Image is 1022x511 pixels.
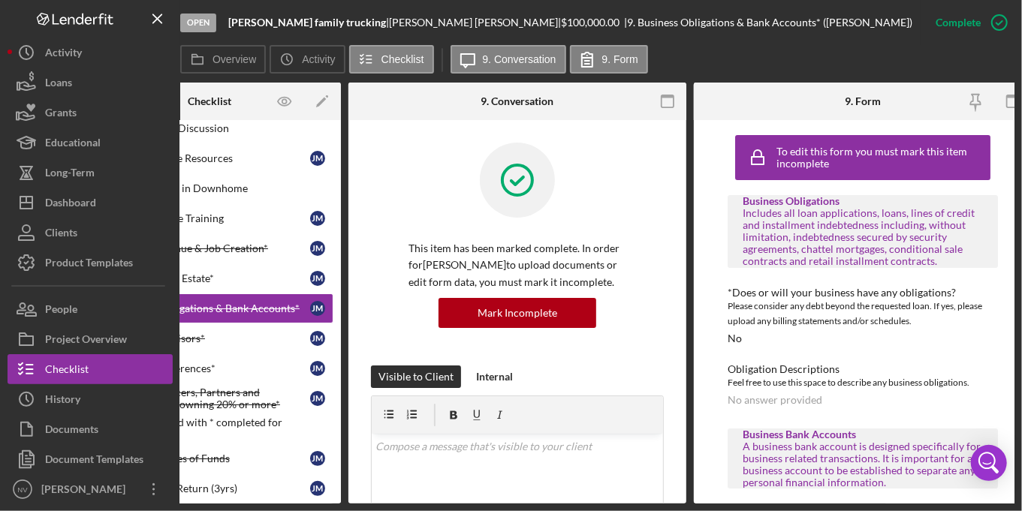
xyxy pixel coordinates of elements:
a: Business Advisors*JM [86,323,333,353]
button: Educational [8,128,173,158]
a: Business Real Estate*JM [86,263,333,293]
a: Owners, Officers, Partners and Stockholders owning 20% or more*JM [86,383,333,413]
div: $100,000.00 [561,17,624,29]
a: Product Templates [8,248,173,278]
div: Open [180,14,216,32]
div: Business Advisors* [116,332,310,344]
button: Activity [8,38,173,68]
div: Business Obligations & Bank Accounts* [116,302,310,314]
a: Checklist [8,354,173,384]
div: Business References* [116,362,310,374]
a: Loan Project Discussion [86,113,333,143]
div: Mark Incomplete [478,298,557,328]
b: [PERSON_NAME] family trucking [228,16,386,29]
div: J M [310,331,325,346]
div: Assign Initiate Resources [116,152,310,164]
label: Activity [302,53,335,65]
button: Checklist [349,45,434,74]
div: J M [310,361,325,376]
a: Business Obligations & Bank Accounts*JM [86,293,333,323]
div: Dashboard [45,188,96,221]
label: 9. Form [602,53,638,65]
div: 9. Conversation [481,95,554,107]
div: Visible to Client [378,365,454,388]
div: J M [310,481,325,496]
div: *Does or will your business have any obligations? [728,287,998,299]
a: Grants [8,98,173,128]
button: Internal [469,365,520,388]
a: Sources & Uses of FundsJM [86,443,333,473]
div: Project Overview [45,324,127,358]
button: Loans [8,68,173,98]
div: J M [310,451,325,466]
button: Overview [180,45,266,74]
div: Annual Revenue & Job Creation* [116,242,310,254]
label: Overview [213,53,256,65]
div: J M [310,211,325,226]
div: 9. Form [845,95,881,107]
a: Annual Revenue & Job Creation*JM [86,233,333,263]
div: Document Templates [45,444,143,478]
div: J M [310,241,325,256]
div: Loans [45,68,72,101]
a: Forms marked with * completed for Application [86,413,333,443]
div: Business Bank Accounts [743,428,983,440]
a: Assign Initiate ResourcesJM [86,143,333,173]
button: History [8,384,173,414]
button: Documents [8,414,173,444]
button: Activity [270,45,345,74]
button: Mark Incomplete [439,298,596,328]
a: Clients [8,218,173,248]
div: Product Templates [45,248,133,281]
div: J M [310,151,325,166]
button: Long-Term [8,158,173,188]
a: Business Tax Return (3yrs)JM [86,473,333,503]
div: No answer provided [728,394,822,406]
button: Dashboard [8,188,173,218]
label: 9. Conversation [483,53,556,65]
div: To edit this form you must mark this item incomplete [776,146,987,170]
button: 9. Conversation [451,45,566,74]
div: Business Obligations [743,195,983,207]
div: Owners, Officers, Partners and Stockholders owning 20% or more* [116,386,310,410]
div: Log TA Hours in Downhome [116,182,333,194]
div: A business bank account is designed specifically for business related transactions. It is importa... [743,440,983,488]
div: Grants [45,98,77,131]
div: Checklist [188,95,231,107]
p: This item has been marked complete. In order for [PERSON_NAME] to upload documents or edit form d... [408,240,626,290]
div: Business Real Estate* [116,272,310,284]
div: Forms marked with * completed for Application [116,416,333,440]
button: 9. Form [570,45,648,74]
div: J M [310,391,325,406]
div: Checklist [45,354,89,388]
label: Checklist [381,53,424,65]
div: No [728,332,742,344]
div: People [45,294,77,328]
text: NV [17,485,28,494]
div: Feel free to use this space to describe any business obligations. [728,375,998,390]
div: Open Intercom Messenger [971,445,1007,481]
button: Project Overview [8,324,173,354]
div: J M [310,301,325,316]
button: Visible to Client [371,365,461,388]
div: Business Tax Return (3yrs) [116,482,310,494]
button: NV[PERSON_NAME] [8,474,173,504]
button: People [8,294,173,324]
div: Long-Term [45,158,95,191]
button: Document Templates [8,444,173,474]
div: Internal [476,365,513,388]
div: Obligation Descriptions [728,363,998,375]
div: History [45,384,80,418]
div: Complete [936,8,981,38]
div: Sources & Uses of Funds [116,452,310,464]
